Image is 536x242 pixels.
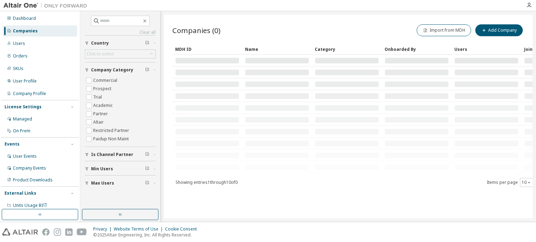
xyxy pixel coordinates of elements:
img: linkedin.svg [65,228,73,236]
button: Add Company [475,24,523,36]
div: Users [13,41,25,46]
div: Privacy [93,226,114,232]
span: Clear filter [145,166,149,172]
span: Clear filter [145,67,149,73]
label: Commercial [93,76,119,85]
label: Partner [93,110,109,118]
span: Companies (0) [172,25,221,35]
div: User Events [13,154,37,159]
div: Company Events [13,165,46,171]
span: Company Category [91,67,133,73]
button: Max Users [85,175,156,191]
label: Restricted Partner [93,126,131,135]
div: Companies [13,28,38,34]
a: Clear all [85,30,156,35]
div: MDH ID [175,44,239,55]
div: Managed [13,116,32,122]
span: Max Users [91,180,114,186]
div: Click to select [85,50,155,58]
img: facebook.svg [42,228,50,236]
img: instagram.svg [54,228,61,236]
button: Import from MDH [417,24,471,36]
button: Is Channel Partner [85,147,156,162]
div: User Profile [13,78,37,84]
img: altair_logo.svg [2,228,38,236]
label: Prospect [93,85,113,93]
button: 10 [522,180,531,185]
img: youtube.svg [77,228,87,236]
label: Academic [93,101,114,110]
div: License Settings [5,104,42,110]
div: SKUs [13,66,23,71]
span: Is Channel Partner [91,152,133,157]
span: Units Usage BI [13,202,47,208]
span: Country [91,40,109,46]
div: On Prem [13,128,30,134]
div: Name [245,44,309,55]
span: Clear filter [145,180,149,186]
span: Clear filter [145,152,149,157]
p: © 2025 Altair Engineering, Inc. All Rights Reserved. [93,232,201,238]
label: Paidup Non Maint [93,135,130,143]
div: Click to select [87,51,114,57]
label: Trial [93,93,103,101]
button: Min Users [85,161,156,177]
div: Company Profile [13,91,46,96]
div: Events [5,141,20,147]
div: Website Terms of Use [114,226,165,232]
span: Clear filter [145,40,149,46]
div: Orders [13,53,28,59]
label: Altair [93,118,105,126]
button: Country [85,36,156,51]
div: Category [315,44,379,55]
span: Min Users [91,166,113,172]
div: External Links [5,190,36,196]
span: Items per page [487,178,533,187]
div: Dashboard [13,16,36,21]
div: Users [454,44,519,55]
div: Cookie Consent [165,226,201,232]
span: Showing entries 1 through 10 of 0 [176,179,238,185]
img: Altair One [3,2,91,9]
div: Onboarded By [385,44,449,55]
button: Company Category [85,62,156,78]
div: Product Downloads [13,177,53,183]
